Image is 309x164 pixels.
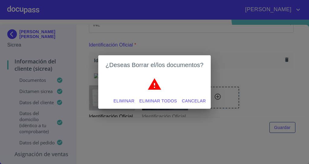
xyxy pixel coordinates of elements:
h2: ¿Deseas Borrar el/los documentos? [106,60,203,70]
span: Cancelar [182,97,206,105]
span: Eliminar [113,97,134,105]
button: Cancelar [180,95,208,107]
button: Eliminar todos [137,95,180,107]
button: Eliminar [111,95,137,107]
span: Eliminar todos [139,97,177,105]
